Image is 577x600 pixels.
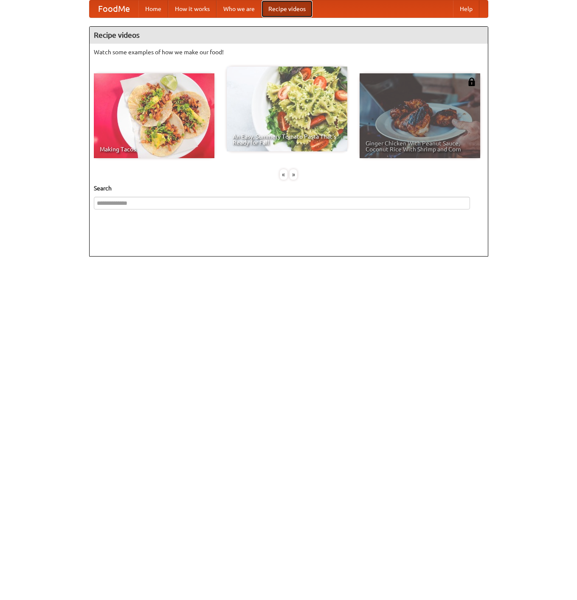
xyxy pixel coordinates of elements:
h5: Search [94,184,484,193]
h4: Recipe videos [90,27,488,44]
p: Watch some examples of how we make our food! [94,48,484,56]
a: Who we are [217,0,262,17]
a: Recipe videos [262,0,312,17]
a: Help [453,0,479,17]
a: FoodMe [90,0,138,17]
a: How it works [168,0,217,17]
div: » [290,169,297,180]
img: 483408.png [467,78,476,86]
a: An Easy, Summery Tomato Pasta That's Ready for Fall [227,67,347,151]
a: Home [138,0,168,17]
div: « [280,169,287,180]
span: An Easy, Summery Tomato Pasta That's Ready for Fall [233,134,341,145]
span: Making Tacos [100,146,208,152]
a: Making Tacos [94,73,214,158]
